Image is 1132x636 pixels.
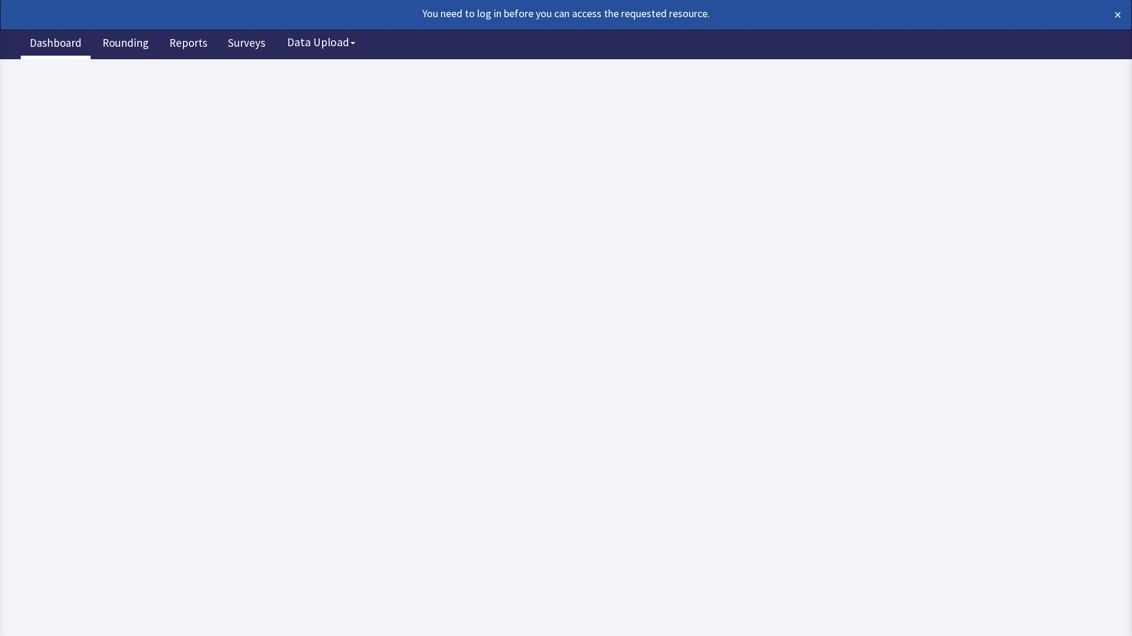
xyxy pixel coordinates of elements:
[160,30,216,59] a: Reports
[21,30,91,59] a: Dashboard
[1114,5,1121,24] button: ×
[11,5,1010,22] div: You need to log in before you can access the requested resource.
[280,31,362,53] button: Data Upload
[94,30,157,59] a: Rounding
[219,30,274,59] a: Surveys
